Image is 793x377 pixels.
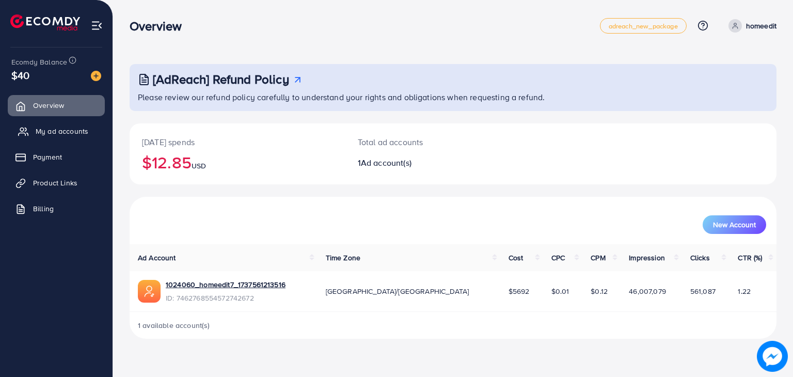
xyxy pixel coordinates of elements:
[609,23,678,29] span: adreach_new_package
[33,152,62,162] span: Payment
[142,152,333,172] h2: $12.85
[509,286,530,296] span: $5692
[91,71,101,81] img: image
[11,57,67,67] span: Ecomdy Balance
[713,221,756,228] span: New Account
[591,253,605,263] span: CPM
[166,293,286,303] span: ID: 7462768554572742672
[757,341,788,372] img: image
[138,91,770,103] p: Please review our refund policy carefully to understand your rights and obligations when requesti...
[724,19,776,33] a: homeedit
[361,157,411,168] span: Ad account(s)
[326,286,469,296] span: [GEOGRAPHIC_DATA]/[GEOGRAPHIC_DATA]
[138,280,161,303] img: ic-ads-acc.e4c84228.svg
[130,19,190,34] h3: Overview
[36,126,88,136] span: My ad accounts
[591,286,608,296] span: $0.12
[8,198,105,219] a: Billing
[166,279,286,290] a: 1024060_homeedit7_1737561213516
[138,320,210,331] span: 1 available account(s)
[690,253,710,263] span: Clicks
[8,147,105,167] a: Payment
[551,286,569,296] span: $0.01
[738,253,762,263] span: CTR (%)
[33,203,54,214] span: Billing
[8,172,105,193] a: Product Links
[629,286,666,296] span: 46,007,079
[690,286,716,296] span: 561,087
[142,136,333,148] p: [DATE] spends
[509,253,524,263] span: Cost
[629,253,665,263] span: Impression
[91,20,103,32] img: menu
[33,178,77,188] span: Product Links
[738,286,751,296] span: 1.22
[11,68,29,83] span: $40
[358,158,495,168] h2: 1
[8,121,105,142] a: My ad accounts
[138,253,176,263] span: Ad Account
[551,253,565,263] span: CPC
[600,18,687,34] a: adreach_new_package
[326,253,360,263] span: Time Zone
[8,95,105,116] a: Overview
[153,72,289,87] h3: [AdReach] Refund Policy
[33,100,64,111] span: Overview
[746,20,776,32] p: homeedit
[10,14,80,30] img: logo
[192,161,206,171] span: USD
[703,215,766,234] button: New Account
[358,136,495,148] p: Total ad accounts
